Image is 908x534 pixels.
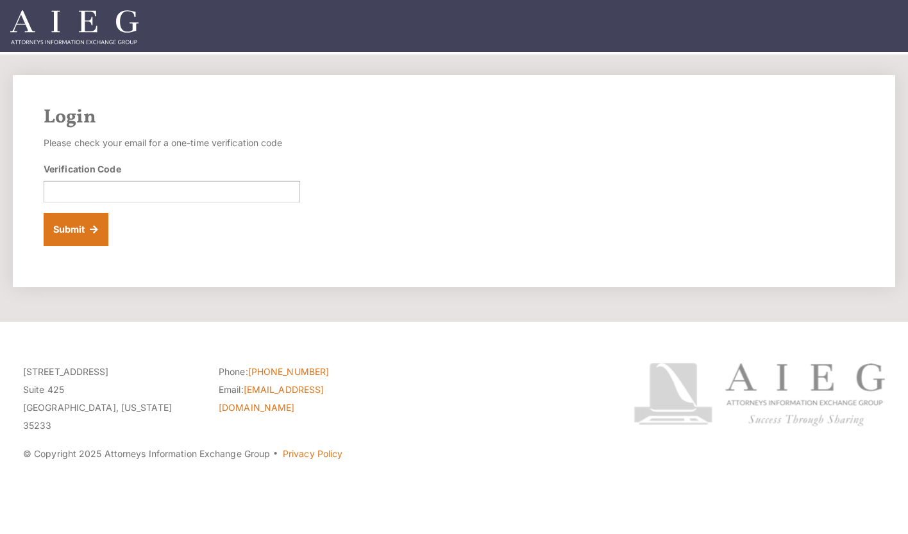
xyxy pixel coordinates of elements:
[23,445,591,463] p: © Copyright 2025 Attorneys Information Exchange Group
[219,381,395,417] li: Email:
[248,366,329,377] a: [PHONE_NUMBER]
[219,363,395,381] li: Phone:
[273,453,278,460] span: ·
[634,363,885,426] img: Attorneys Information Exchange Group logo
[44,134,300,152] p: Please check your email for a one-time verification code
[219,384,324,413] a: [EMAIL_ADDRESS][DOMAIN_NAME]
[44,213,108,246] button: Submit
[44,106,864,129] h2: Login
[44,162,121,176] label: Verification Code
[10,10,139,44] img: Attorneys Information Exchange Group
[23,363,199,435] p: [STREET_ADDRESS] Suite 425 [GEOGRAPHIC_DATA], [US_STATE] 35233
[283,448,342,459] a: Privacy Policy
